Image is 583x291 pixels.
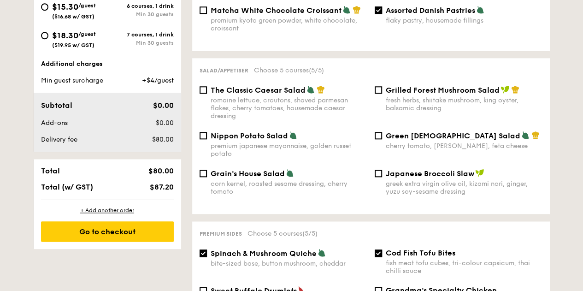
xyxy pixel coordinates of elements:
[521,131,530,139] img: icon-vegetarian.fe4039eb.svg
[531,131,540,139] img: icon-chef-hat.a58ddaea.svg
[501,85,510,94] img: icon-vegan.f8ff3823.svg
[41,207,174,214] div: + Add another order
[41,183,93,191] span: Total (w/ GST)
[211,131,288,140] span: Nippon Potato Salad
[41,221,174,242] div: Go to checkout
[107,40,174,46] div: Min 30 guests
[211,142,367,158] div: premium japanese mayonnaise, golden russet potato
[386,131,520,140] span: Green [DEMOGRAPHIC_DATA] Salad
[107,3,174,9] div: 6 courses, 1 drink
[386,17,542,24] div: flaky pastry, housemade fillings
[375,170,382,177] input: Japanese Broccoli Slawgreek extra virgin olive oil, kizami nori, ginger, yuzu soy-sesame dressing
[317,85,325,94] img: icon-chef-hat.a58ddaea.svg
[309,66,324,74] span: (5/5)
[200,231,242,237] span: Premium sides
[342,6,351,14] img: icon-vegetarian.fe4039eb.svg
[52,2,78,12] span: $15.30
[386,169,474,178] span: Japanese Broccoli Slaw
[247,230,318,238] span: Choose 5 courses
[200,6,207,14] input: Matcha White Chocolate Croissantpremium kyoto green powder, white chocolate, croissant
[386,249,455,257] span: Cod Fish Tofu Bites
[149,183,173,191] span: $87.20
[211,260,367,267] div: bite-sized base, button mushroom, cheddar
[386,142,542,150] div: cherry tomato, [PERSON_NAME], feta cheese
[286,169,294,177] img: icon-vegetarian.fe4039eb.svg
[211,6,342,15] span: Matcha White Chocolate Croissant
[200,67,248,74] span: Salad/Appetiser
[78,31,96,37] span: /guest
[52,42,94,48] span: ($19.95 w/ GST)
[318,249,326,257] img: icon-vegetarian.fe4039eb.svg
[200,132,207,139] input: Nippon Potato Saladpremium japanese mayonnaise, golden russet potato
[211,169,285,178] span: Grain's House Salad
[41,77,103,84] span: Min guest surcharge
[41,3,48,11] input: $15.30/guest($16.68 w/ GST)6 courses, 1 drinkMin 30 guests
[375,86,382,94] input: Grilled Forest Mushroom Saladfresh herbs, shiitake mushroom, king oyster, balsamic dressing
[41,59,174,69] div: Additional charges
[153,101,173,110] span: $0.00
[211,180,367,196] div: corn kernel, roasted sesame dressing, cherry tomato
[211,249,317,258] span: Spinach & Mushroom Quiche
[302,230,318,238] span: (5/5)
[200,170,207,177] input: Grain's House Saladcorn kernel, roasted sesame dressing, cherry tomato
[41,166,60,175] span: Total
[476,6,484,14] img: icon-vegetarian.fe4039eb.svg
[41,136,77,143] span: Delivery fee
[152,136,173,143] span: $80.00
[289,131,297,139] img: icon-vegetarian.fe4039eb.svg
[386,180,542,196] div: greek extra virgin olive oil, kizami nori, ginger, yuzu soy-sesame dressing
[475,169,484,177] img: icon-vegan.f8ff3823.svg
[41,119,68,127] span: Add-ons
[386,6,475,15] span: Assorted Danish Pastries
[386,259,542,275] div: fish meat tofu cubes, tri-colour capsicum, thai chilli sauce
[353,6,361,14] img: icon-chef-hat.a58ddaea.svg
[155,119,173,127] span: $0.00
[211,17,367,32] div: premium kyoto green powder, white chocolate, croissant
[78,2,96,9] span: /guest
[254,66,324,74] span: Choose 5 courses
[107,11,174,18] div: Min 30 guests
[211,86,306,95] span: The Classic Caesar Salad
[375,132,382,139] input: Green [DEMOGRAPHIC_DATA] Saladcherry tomato, [PERSON_NAME], feta cheese
[141,77,173,84] span: +$4/guest
[41,32,48,39] input: $18.30/guest($19.95 w/ GST)7 courses, 1 drinkMin 30 guests
[306,85,315,94] img: icon-vegetarian.fe4039eb.svg
[511,85,519,94] img: icon-chef-hat.a58ddaea.svg
[41,101,72,110] span: Subtotal
[148,166,173,175] span: $80.00
[386,96,542,112] div: fresh herbs, shiitake mushroom, king oyster, balsamic dressing
[107,31,174,38] div: 7 courses, 1 drink
[386,86,500,95] span: Grilled Forest Mushroom Salad
[52,30,78,41] span: $18.30
[200,86,207,94] input: The Classic Caesar Saladromaine lettuce, croutons, shaved parmesan flakes, cherry tomatoes, house...
[52,13,94,20] span: ($16.68 w/ GST)
[211,96,367,120] div: romaine lettuce, croutons, shaved parmesan flakes, cherry tomatoes, housemade caesar dressing
[375,249,382,257] input: Cod Fish Tofu Bitesfish meat tofu cubes, tri-colour capsicum, thai chilli sauce
[200,249,207,257] input: Spinach & Mushroom Quichebite-sized base, button mushroom, cheddar
[375,6,382,14] input: Assorted Danish Pastriesflaky pastry, housemade fillings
